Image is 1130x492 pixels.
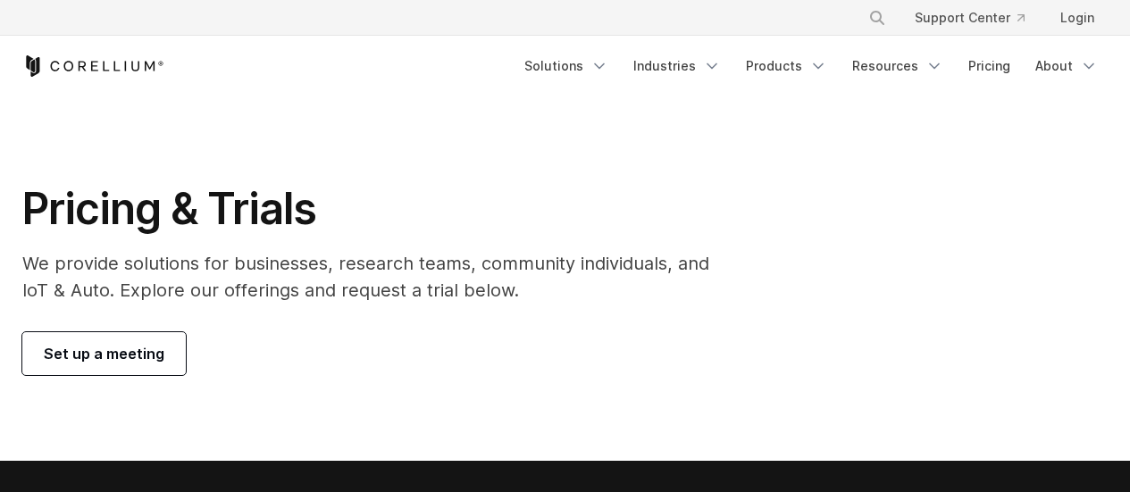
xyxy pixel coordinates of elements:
[623,50,732,82] a: Industries
[22,250,734,304] p: We provide solutions for businesses, research teams, community individuals, and IoT & Auto. Explo...
[1025,50,1109,82] a: About
[1046,2,1109,34] a: Login
[44,343,164,364] span: Set up a meeting
[861,2,893,34] button: Search
[22,55,164,77] a: Corellium Home
[514,50,1109,82] div: Navigation Menu
[900,2,1039,34] a: Support Center
[841,50,954,82] a: Resources
[735,50,838,82] a: Products
[22,182,734,236] h1: Pricing & Trials
[22,332,186,375] a: Set up a meeting
[958,50,1021,82] a: Pricing
[514,50,619,82] a: Solutions
[847,2,1109,34] div: Navigation Menu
